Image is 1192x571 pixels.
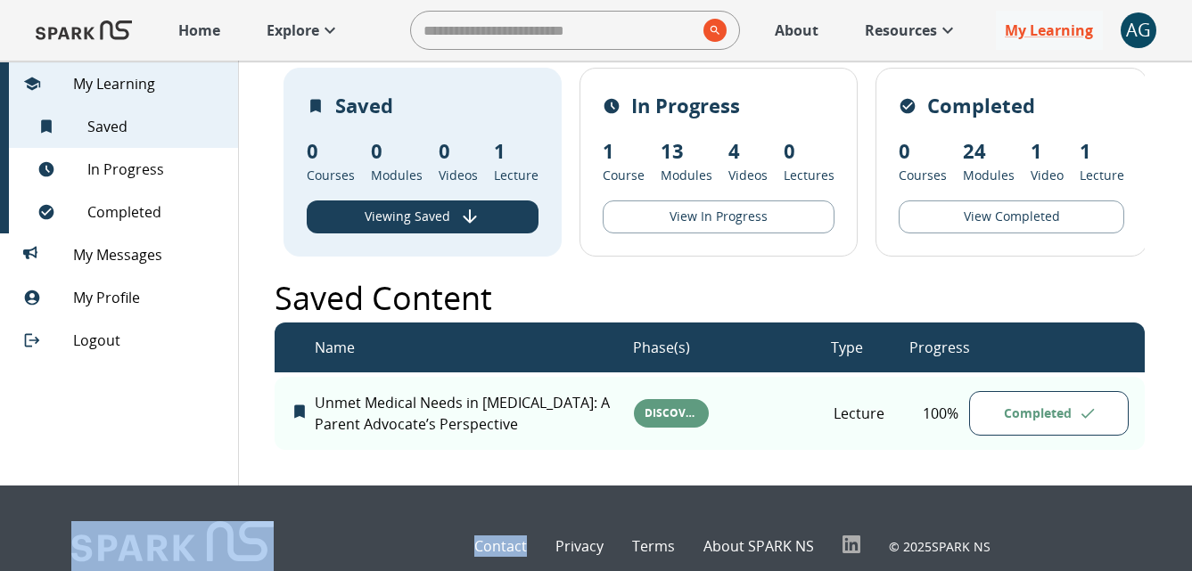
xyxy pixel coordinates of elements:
[555,535,604,557] a: Privacy
[775,20,818,41] p: About
[307,200,538,233] button: View Saved
[909,337,970,358] p: Progress
[927,91,1035,120] p: Completed
[661,166,712,184] p: Modules
[856,11,967,50] a: Resources
[291,403,308,420] svg: Remove from My Learning
[634,405,709,420] span: Discover
[267,20,319,41] p: Explore
[834,403,913,424] p: Lecture
[474,535,527,557] a: Contact
[36,9,132,52] img: Logo of SPARK at Stanford
[631,91,740,120] p: In Progress
[696,12,727,49] button: search
[963,136,1015,166] p: 24
[494,166,538,184] p: Lecture
[1121,12,1156,48] div: AG
[1080,136,1124,166] p: 1
[899,200,1124,233] button: View Completed
[784,136,834,166] p: 0
[963,166,1015,184] p: Modules
[169,11,229,50] a: Home
[728,166,768,184] p: Videos
[178,20,220,41] p: Home
[371,166,423,184] p: Modules
[913,403,969,424] p: 100 %
[71,521,274,571] img: Logo of SPARK at Stanford
[307,166,355,184] p: Courses
[494,136,538,166] p: 1
[831,337,863,358] p: Type
[439,166,478,184] p: Videos
[603,166,645,184] p: Course
[728,136,768,166] p: 4
[371,136,423,166] p: 0
[275,274,492,322] p: Saved Content
[9,276,238,319] div: My Profile
[865,20,937,41] p: Resources
[73,244,224,265] span: My Messages
[661,136,712,166] p: 13
[603,136,645,166] p: 1
[969,391,1129,436] button: Completed
[1005,20,1093,41] p: My Learning
[632,535,675,557] a: Terms
[766,11,827,50] a: About
[1031,136,1064,166] p: 1
[899,166,947,184] p: Courses
[73,73,224,94] span: My Learning
[87,159,224,180] span: In Progress
[1080,166,1124,184] p: Lecture
[899,136,947,166] p: 0
[315,337,355,358] p: Name
[87,116,224,137] span: Saved
[9,319,238,362] div: Logout
[889,537,991,556] p: © 2025 SPARK NS
[843,535,860,553] img: LinkedIn
[603,200,834,233] button: View In Progress
[315,392,634,435] p: Unmet Medical Needs in [MEDICAL_DATA]: A Parent Advocate’s Perspective
[784,166,834,184] p: Lectures
[1121,12,1156,48] button: account of current user
[73,330,224,351] span: Logout
[439,136,478,166] p: 0
[335,91,393,120] p: Saved
[258,11,349,50] a: Explore
[996,11,1103,50] a: My Learning
[87,201,224,223] span: Completed
[9,233,238,276] div: My Messages
[703,535,814,557] a: About SPARK NS
[307,136,355,166] p: 0
[633,337,690,358] p: Phase(s)
[1031,166,1064,184] p: Video
[73,287,224,308] span: My Profile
